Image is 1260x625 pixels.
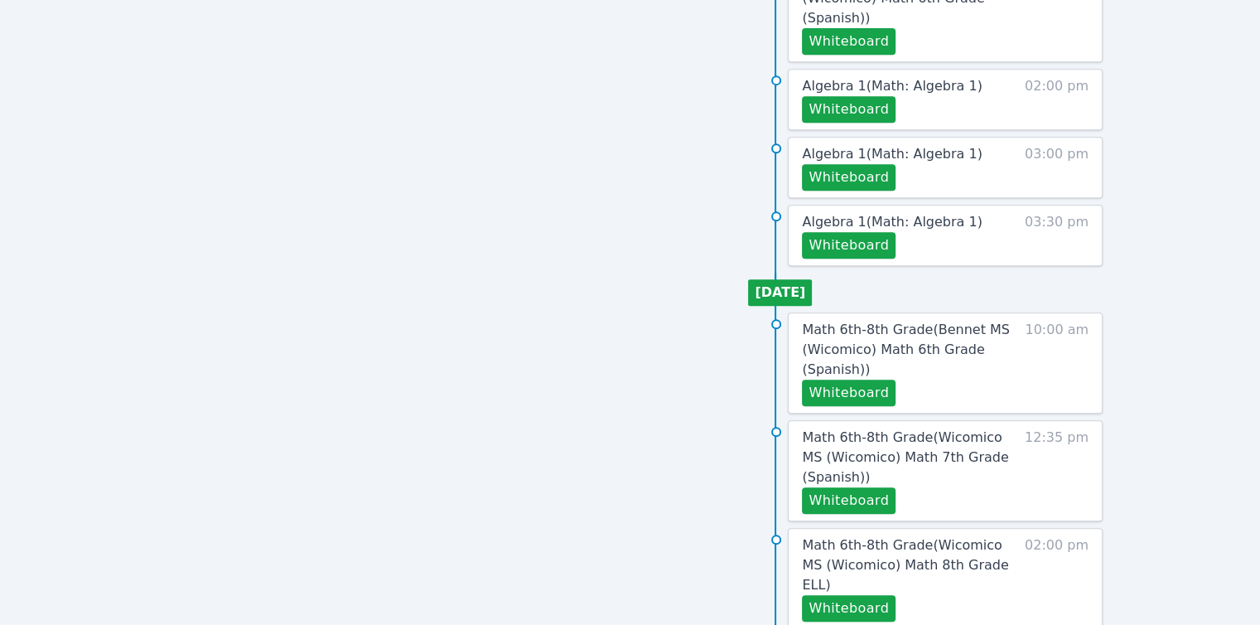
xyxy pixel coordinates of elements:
[802,76,982,96] a: Algebra 1(Math: Algebra 1)
[1025,320,1089,406] span: 10:00 am
[802,96,896,123] button: Whiteboard
[1025,76,1089,123] span: 02:00 pm
[802,428,1016,487] a: Math 6th-8th Grade(Wicomico MS (Wicomico) Math 7th Grade (Spanish))
[802,214,982,230] span: Algebra 1 ( Math: Algebra 1 )
[802,429,1008,485] span: Math 6th-8th Grade ( Wicomico MS (Wicomico) Math 7th Grade (Spanish) )
[802,144,982,164] a: Algebra 1(Math: Algebra 1)
[1025,144,1089,191] span: 03:00 pm
[802,212,982,232] a: Algebra 1(Math: Algebra 1)
[1025,535,1089,622] span: 02:00 pm
[802,232,896,259] button: Whiteboard
[748,279,812,306] li: [DATE]
[802,164,896,191] button: Whiteboard
[802,78,982,94] span: Algebra 1 ( Math: Algebra 1 )
[802,322,1009,377] span: Math 6th-8th Grade ( Bennet MS (Wicomico) Math 6th Grade (Spanish) )
[802,537,1008,593] span: Math 6th-8th Grade ( Wicomico MS (Wicomico) Math 8th Grade ELL )
[802,487,896,514] button: Whiteboard
[802,28,896,55] button: Whiteboard
[1025,212,1089,259] span: 03:30 pm
[802,320,1016,380] a: Math 6th-8th Grade(Bennet MS (Wicomico) Math 6th Grade (Spanish))
[802,380,896,406] button: Whiteboard
[802,535,1016,595] a: Math 6th-8th Grade(Wicomico MS (Wicomico) Math 8th Grade ELL)
[1025,428,1089,514] span: 12:35 pm
[802,146,982,162] span: Algebra 1 ( Math: Algebra 1 )
[802,595,896,622] button: Whiteboard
